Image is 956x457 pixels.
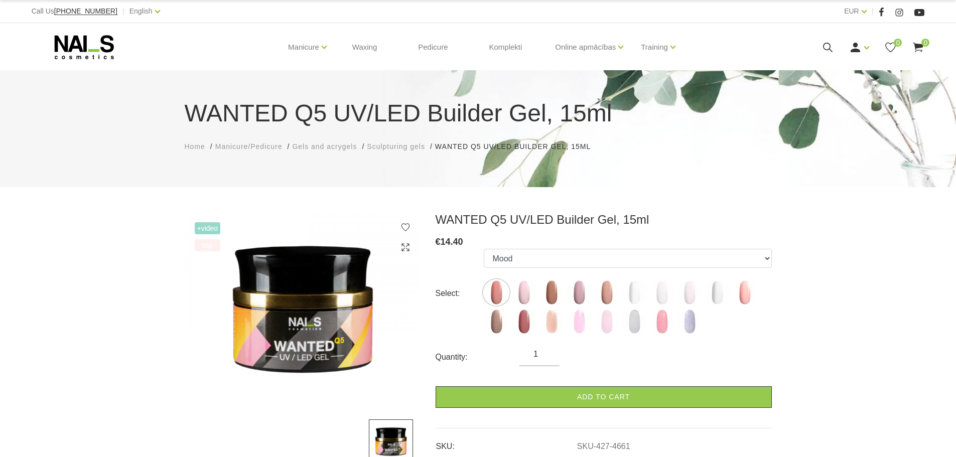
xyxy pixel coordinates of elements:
[594,309,619,334] img: ...
[215,142,283,150] span: Manicure/Pedicure
[677,280,702,305] img: ...
[912,41,924,54] a: 0
[705,280,730,305] img: ...
[641,27,668,67] a: Training
[872,5,874,18] span: |
[185,95,772,131] h1: WANTED Q5 UV/LED Builder Gel, 15ml
[622,280,647,305] img: ...
[436,349,520,365] div: Quantity:
[288,27,319,67] a: Manicure
[410,23,456,71] a: Pedicure
[894,39,902,47] span: 0
[539,309,564,334] img: ...
[54,7,117,15] span: [PHONE_NUMBER]
[195,239,221,251] span: top
[567,309,592,334] img: ...
[436,285,484,301] div: Select:
[436,237,441,247] span: €
[567,280,592,305] img: ...
[622,309,647,334] img: ...
[292,141,357,152] a: Gels and acrygels
[54,8,117,15] a: [PHONE_NUMBER]
[32,5,117,18] div: Call Us
[436,212,772,227] h3: WANTED Q5 UV/LED Builder Gel, 15ml
[884,41,897,54] a: 0
[732,280,757,305] img: ...
[185,142,205,150] span: Home
[367,141,425,152] a: Sculpturing gels
[441,237,463,247] span: 14.40
[555,27,616,67] a: Online apmācības
[215,141,283,152] a: Manicure/Pedicure
[649,280,674,305] img: ...
[367,142,425,150] span: Sculpturing gels
[649,309,674,334] img: ...
[292,142,357,150] span: Gels and acrygels
[511,309,536,334] img: ...
[484,280,509,305] img: ...
[539,280,564,305] img: ...
[435,141,601,152] li: WANTED Q5 UV/LED Builder Gel, 15ml
[577,442,630,451] a: SKU-427-4661
[436,433,577,452] td: SKU:
[122,5,124,18] span: |
[344,23,385,71] a: Waxing
[677,309,702,334] img: ...
[185,212,421,404] img: ...
[436,386,772,408] a: Add to cart
[921,39,929,47] span: 0
[594,280,619,305] img: ...
[195,222,221,234] span: +Video
[484,309,509,334] img: ...
[481,23,530,71] a: Komplekti
[844,5,859,17] a: EUR
[511,280,536,305] img: ...
[185,141,205,152] a: Home
[129,5,153,17] a: English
